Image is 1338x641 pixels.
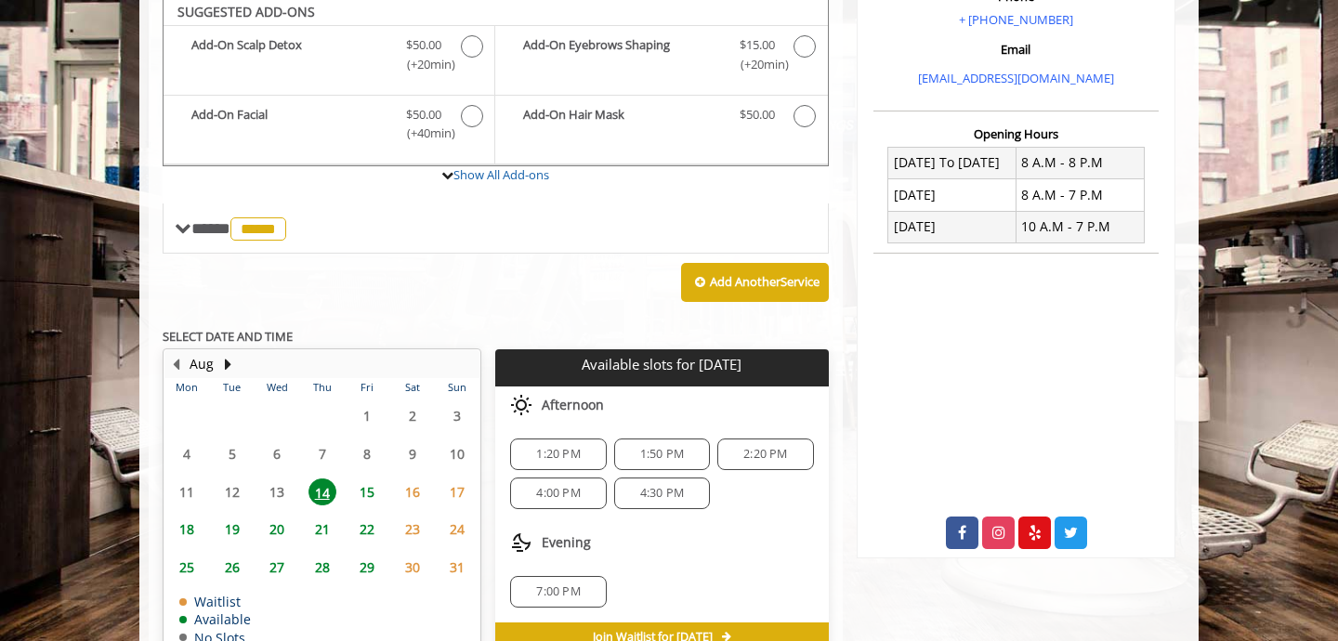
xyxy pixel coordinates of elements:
td: Select day17 [435,473,480,511]
b: SELECT DATE AND TIME [163,328,293,345]
span: 4:30 PM [640,486,684,501]
th: Sat [389,378,434,397]
th: Thu [299,378,344,397]
a: + [PHONE_NUMBER] [959,11,1073,28]
span: 25 [173,554,201,581]
span: (+20min ) [729,55,784,74]
img: afternoon slots [510,394,532,416]
span: 7:00 PM [536,584,580,599]
span: 1:50 PM [640,447,684,462]
b: SUGGESTED ADD-ONS [177,3,315,20]
span: 2:20 PM [743,447,787,462]
span: Afternoon [542,398,604,412]
td: 8 A.M - 8 P.M [1016,147,1144,178]
td: [DATE] To [DATE] [888,147,1017,178]
h3: Email [878,43,1154,56]
td: Select day24 [435,510,480,548]
div: 4:30 PM [614,477,710,509]
div: 7:00 PM [510,576,606,608]
b: Add-On Hair Mask [523,105,720,127]
p: Available slots for [DATE] [503,357,820,373]
span: 16 [399,478,426,505]
span: 23 [399,516,426,543]
td: [DATE] [888,179,1017,211]
span: Evening [542,535,591,550]
td: Select day31 [435,548,480,586]
b: Add-On Scalp Detox [191,35,387,74]
span: 4:00 PM [536,486,580,501]
span: $15.00 [740,35,775,55]
span: $50.00 [740,105,775,124]
label: Add-On Scalp Detox [173,35,485,79]
td: Waitlist [179,595,251,608]
td: Select day19 [209,510,254,548]
button: Add AnotherService [681,263,829,302]
div: 1:50 PM [614,438,710,470]
span: (+20min ) [397,55,452,74]
b: Add Another Service [710,273,820,290]
div: 1:20 PM [510,438,606,470]
td: Select day28 [299,548,344,586]
span: 17 [443,478,471,505]
td: Select day21 [299,510,344,548]
span: 27 [263,554,291,581]
td: Select day18 [164,510,209,548]
td: [DATE] [888,211,1017,242]
button: Aug [190,354,214,374]
td: Available [179,612,251,626]
label: Add-On Eyebrows Shaping [505,35,818,79]
span: 31 [443,554,471,581]
span: $50.00 [406,105,441,124]
th: Sun [435,378,480,397]
span: 15 [353,478,381,505]
span: 29 [353,554,381,581]
span: 1:20 PM [536,447,580,462]
b: Add-On Facial [191,105,387,144]
td: Select day16 [389,473,434,511]
span: 24 [443,516,471,543]
td: 10 A.M - 7 P.M [1016,211,1144,242]
td: Select day30 [389,548,434,586]
span: 30 [399,554,426,581]
div: 2:20 PM [717,438,813,470]
td: Select day14 [299,473,344,511]
span: $50.00 [406,35,441,55]
span: 22 [353,516,381,543]
td: Select day22 [345,510,389,548]
td: Select day23 [389,510,434,548]
span: 26 [218,554,246,581]
td: Select day27 [255,548,299,586]
a: [EMAIL_ADDRESS][DOMAIN_NAME] [918,70,1114,86]
span: 21 [308,516,336,543]
span: 19 [218,516,246,543]
span: 20 [263,516,291,543]
a: Show All Add-ons [453,166,549,183]
th: Fri [345,378,389,397]
td: Select day15 [345,473,389,511]
th: Tue [209,378,254,397]
td: Select day25 [164,548,209,586]
th: Wed [255,378,299,397]
td: Select day26 [209,548,254,586]
div: 4:00 PM [510,477,606,509]
td: 8 A.M - 7 P.M [1016,179,1144,211]
img: evening slots [510,531,532,554]
h3: Opening Hours [873,127,1159,140]
th: Mon [164,378,209,397]
button: Next Month [220,354,235,374]
span: (+40min ) [397,124,452,143]
td: Select day29 [345,548,389,586]
span: 14 [308,478,336,505]
td: Select day20 [255,510,299,548]
label: Add-On Hair Mask [505,105,818,132]
label: Add-On Facial [173,105,485,149]
button: Previous Month [168,354,183,374]
b: Add-On Eyebrows Shaping [523,35,720,74]
span: 28 [308,554,336,581]
span: 18 [173,516,201,543]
